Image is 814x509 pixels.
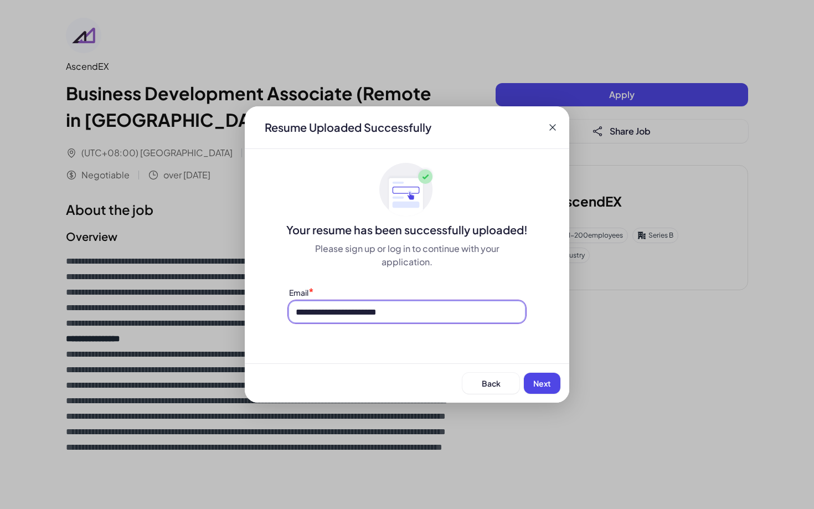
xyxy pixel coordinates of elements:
[533,378,551,388] span: Next
[379,162,435,218] img: ApplyedMaskGroup3.svg
[289,242,525,269] div: Please sign up or log in to continue with your application.
[462,373,519,394] button: Back
[256,120,440,135] div: Resume Uploaded Successfully
[245,222,569,238] div: Your resume has been successfully uploaded!
[524,373,560,394] button: Next
[289,287,308,297] label: Email
[482,378,501,388] span: Back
